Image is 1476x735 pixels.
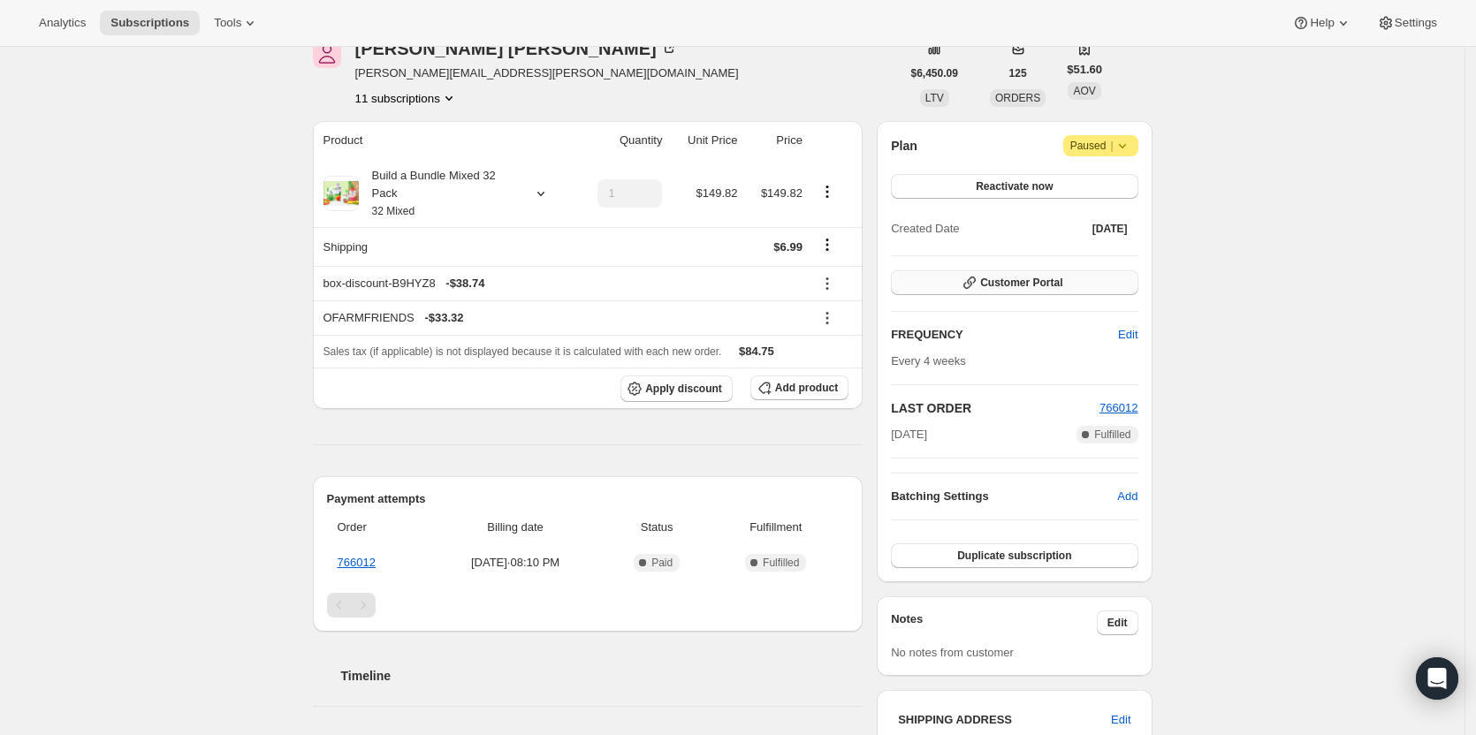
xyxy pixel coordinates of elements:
span: Billing date [430,519,600,536]
div: box-discount-B9HYZ8 [323,275,803,292]
span: ORDERS [995,92,1040,104]
span: [DATE] [891,426,927,443]
span: Created Date [891,220,959,238]
span: Apply discount [645,382,722,396]
span: Paused [1070,137,1131,155]
span: Paid [651,556,673,570]
div: Build a Bundle Mixed 32 Pack [359,167,518,220]
button: Apply discount [620,375,733,402]
span: Settings [1395,16,1437,30]
button: Settings [1366,11,1448,35]
button: Add [1107,482,1148,511]
div: [PERSON_NAME] [PERSON_NAME] [355,40,678,57]
th: Shipping [313,227,574,266]
button: Tools [203,11,270,35]
span: $6.99 [773,240,803,254]
button: Add product [750,375,848,400]
h3: Notes [891,610,1097,635]
span: - $33.32 [424,309,463,327]
span: | [1110,139,1113,153]
span: AOV [1073,85,1095,97]
button: Reactivate now [891,174,1137,199]
span: $6,450.09 [911,66,958,80]
span: Edit [1111,711,1130,729]
th: Quantity [574,121,668,160]
a: 766012 [338,556,376,569]
button: Subscriptions [100,11,200,35]
span: Help [1310,16,1334,30]
span: Analytics [39,16,86,30]
th: Unit Price [667,121,742,160]
span: Tools [214,16,241,30]
span: Edit [1107,616,1128,630]
span: Status [611,519,703,536]
h2: FREQUENCY [891,326,1118,344]
span: JENNIFER BERGLUND [313,40,341,68]
div: OFARMFRIENDS [323,309,803,327]
h2: LAST ORDER [891,399,1099,417]
button: [DATE] [1082,216,1138,241]
th: Product [313,121,574,160]
span: Reactivate now [976,179,1053,193]
button: Product actions [355,89,458,107]
span: Fulfillment [713,519,838,536]
span: Fulfilled [1094,428,1130,442]
span: $51.60 [1067,61,1102,79]
span: $84.75 [739,345,774,358]
span: Duplicate subscription [957,549,1071,563]
button: 766012 [1099,399,1137,417]
h2: Payment attempts [327,490,849,508]
span: [DATE] [1092,222,1128,236]
h3: SHIPPING ADDRESS [898,711,1111,729]
span: Add [1117,488,1137,505]
span: No notes from customer [891,646,1014,659]
span: LTV [925,92,944,104]
button: Edit [1097,610,1138,635]
span: Edit [1118,326,1137,344]
span: - $38.74 [445,275,484,292]
button: Shipping actions [813,235,841,254]
button: 125 [999,61,1038,86]
span: Add product [775,381,838,395]
button: Product actions [813,182,841,201]
a: 766012 [1099,401,1137,414]
span: Fulfilled [763,556,799,570]
button: $6,450.09 [901,61,969,86]
button: Help [1282,11,1362,35]
span: Customer Portal [980,276,1062,290]
button: Edit [1100,706,1141,734]
nav: Pagination [327,593,849,618]
button: Analytics [28,11,96,35]
div: Open Intercom Messenger [1416,657,1458,700]
span: [DATE] · 08:10 PM [430,554,600,572]
th: Price [742,121,807,160]
span: Subscriptions [110,16,189,30]
h2: Timeline [341,667,864,685]
span: Every 4 weeks [891,354,966,367]
span: [PERSON_NAME][EMAIL_ADDRESS][PERSON_NAME][DOMAIN_NAME] [355,64,739,82]
th: Order [327,508,426,547]
h2: Plan [891,137,917,155]
span: Sales tax (if applicable) is not displayed because it is calculated with each new order. [323,345,722,358]
h6: Batching Settings [891,488,1117,505]
span: $149.82 [696,186,737,200]
small: 32 Mixed [372,205,415,217]
button: Edit [1107,321,1148,349]
span: $149.82 [761,186,803,200]
button: Customer Portal [891,270,1137,295]
button: Duplicate subscription [891,543,1137,568]
span: 125 [1009,66,1027,80]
